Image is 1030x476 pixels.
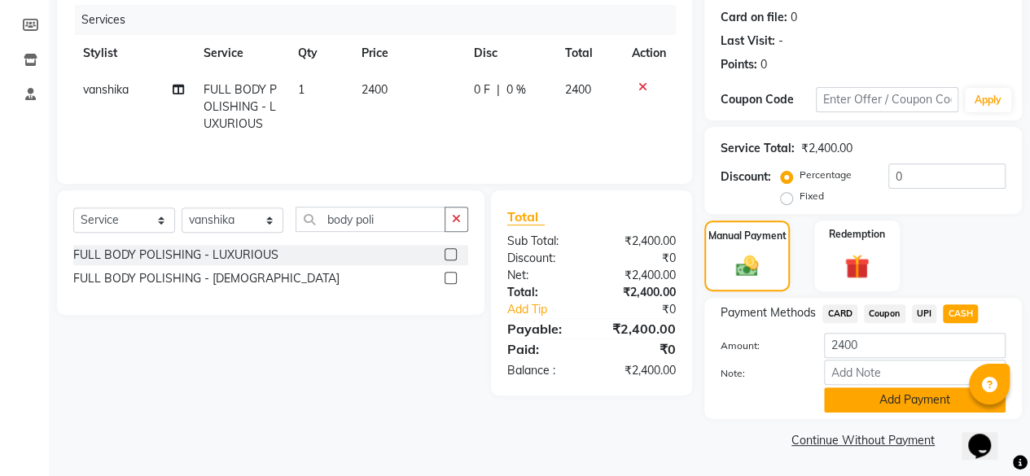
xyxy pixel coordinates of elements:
[555,35,622,72] th: Total
[495,301,607,318] a: Add Tip
[829,227,885,242] label: Redemption
[591,267,688,284] div: ₹2,400.00
[497,81,500,98] span: |
[708,432,1019,449] a: Continue Without Payment
[822,304,857,323] span: CARD
[464,35,556,72] th: Disc
[495,250,592,267] div: Discount:
[721,168,771,186] div: Discount:
[298,82,305,97] span: 1
[83,82,129,97] span: vanshika
[721,304,816,321] span: Payment Methods
[591,339,688,359] div: ₹0
[495,319,592,338] div: Payable:
[622,35,676,72] th: Action
[565,82,591,97] span: 2400
[800,189,824,203] label: Fixed
[965,88,1011,112] button: Apply
[591,284,688,301] div: ₹2,400.00
[943,304,978,323] span: CASH
[591,250,688,267] div: ₹0
[495,362,592,379] div: Balance :
[816,87,958,112] input: Enter Offer / Coupon Code
[708,229,787,243] label: Manual Payment
[73,270,340,287] div: FULL BODY POLISHING - [DEMOGRAPHIC_DATA]
[708,338,812,353] label: Amount:
[591,362,688,379] div: ₹2,400.00
[760,56,767,73] div: 0
[801,140,852,157] div: ₹2,400.00
[864,304,905,323] span: Coupon
[607,301,688,318] div: ₹0
[791,9,797,26] div: 0
[288,35,351,72] th: Qty
[800,168,852,182] label: Percentage
[591,233,688,250] div: ₹2,400.00
[962,411,1014,460] iframe: chat widget
[75,5,688,35] div: Services
[507,208,545,225] span: Total
[721,9,787,26] div: Card on file:
[729,253,766,279] img: _cash.svg
[362,82,388,97] span: 2400
[721,33,775,50] div: Last Visit:
[721,91,816,108] div: Coupon Code
[824,333,1006,358] input: Amount
[204,82,277,131] span: FULL BODY POLISHING - LUXURIOUS
[495,267,592,284] div: Net:
[824,387,1006,413] button: Add Payment
[194,35,289,72] th: Service
[591,319,688,338] div: ₹2,400.00
[837,251,877,282] img: _gift.svg
[824,360,1006,385] input: Add Note
[495,284,592,301] div: Total:
[495,233,592,250] div: Sub Total:
[296,207,445,232] input: Search or Scan
[778,33,783,50] div: -
[474,81,490,98] span: 0 F
[506,81,526,98] span: 0 %
[73,247,278,264] div: FULL BODY POLISHING - LUXURIOUS
[721,56,757,73] div: Points:
[708,366,812,381] label: Note:
[912,304,937,323] span: UPI
[352,35,464,72] th: Price
[495,339,592,359] div: Paid:
[721,140,795,157] div: Service Total:
[73,35,194,72] th: Stylist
